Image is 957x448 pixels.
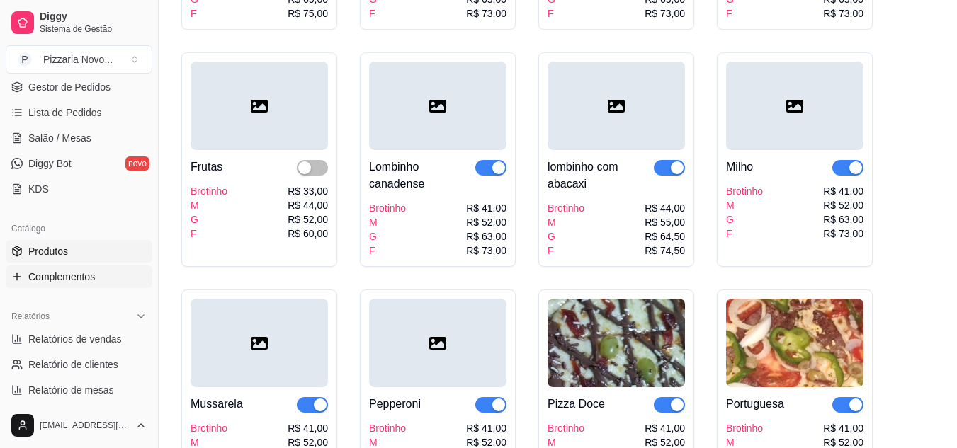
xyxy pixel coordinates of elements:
[823,6,863,21] div: R$ 73,00
[726,159,753,176] div: Milho
[466,201,506,215] div: R$ 41,00
[6,328,152,350] a: Relatórios de vendas
[288,184,328,198] div: R$ 33,00
[191,198,227,212] div: M
[726,212,763,226] div: G
[645,201,685,215] div: R$ 44,00
[6,152,152,175] a: Diggy Botnovo
[823,226,863,241] div: R$ 73,00
[645,6,685,21] div: R$ 73,00
[823,212,863,226] div: R$ 63,00
[288,198,328,212] div: R$ 44,00
[369,159,475,193] div: Lombinho canadense
[645,215,685,229] div: R$ 55,00
[466,243,506,258] div: R$ 73,00
[369,6,406,21] div: F
[548,421,584,435] div: Brotinho
[28,383,114,397] span: Relatório de mesas
[191,226,227,241] div: F
[823,198,863,212] div: R$ 52,00
[6,217,152,240] div: Catálogo
[645,243,685,258] div: R$ 74,50
[369,243,406,258] div: F
[548,201,584,215] div: Brotinho
[28,131,91,145] span: Salão / Mesas
[726,299,863,387] img: product-image
[548,6,584,21] div: F
[28,270,95,284] span: Complementos
[823,421,863,435] div: R$ 41,00
[548,243,584,258] div: F
[645,421,685,435] div: R$ 41,00
[6,240,152,263] a: Produtos
[6,76,152,98] a: Gestor de Pedidos
[28,105,102,120] span: Lista de Pedidos
[466,421,506,435] div: R$ 41,00
[466,6,506,21] div: R$ 73,00
[726,396,784,413] div: Portuguesa
[40,11,147,23] span: Diggy
[369,421,406,435] div: Brotinho
[28,156,72,171] span: Diggy Bot
[6,408,152,442] button: [EMAIL_ADDRESS][DOMAIN_NAME]
[645,229,685,243] div: R$ 64,50
[548,215,584,229] div: M
[6,379,152,401] a: Relatório de mesas
[726,226,763,241] div: F
[18,52,32,67] span: P
[369,229,406,243] div: G
[466,215,506,229] div: R$ 52,00
[191,421,227,435] div: Brotinho
[548,159,654,193] div: lombinho com abacaxi
[28,244,68,258] span: Produtos
[726,198,763,212] div: M
[28,357,118,372] span: Relatório de clientes
[726,184,763,198] div: Brotinho
[369,201,406,215] div: Brotinho
[6,101,152,124] a: Lista de Pedidos
[191,159,222,176] div: Frutas
[28,332,122,346] span: Relatórios de vendas
[548,396,605,413] div: Pizza Doce
[369,396,421,413] div: Pepperoni
[548,299,685,387] img: product-image
[6,6,152,40] a: DiggySistema de Gestão
[191,6,227,21] div: F
[6,45,152,74] button: Select a team
[288,212,328,226] div: R$ 52,00
[6,127,152,149] a: Salão / Mesas
[40,23,147,35] span: Sistema de Gestão
[191,396,243,413] div: Mussarela
[28,182,49,196] span: KDS
[43,52,113,67] div: Pizzaria Novo ...
[191,184,227,198] div: Brotinho
[40,420,130,431] span: [EMAIL_ADDRESS][DOMAIN_NAME]
[11,311,50,322] span: Relatórios
[726,6,763,21] div: F
[548,229,584,243] div: G
[28,80,111,94] span: Gestor de Pedidos
[369,215,406,229] div: M
[288,226,328,241] div: R$ 60,00
[6,178,152,200] a: KDS
[823,184,863,198] div: R$ 41,00
[288,6,328,21] div: R$ 75,00
[191,212,227,226] div: G
[466,229,506,243] div: R$ 63,00
[726,421,763,435] div: Brotinho
[6,353,152,376] a: Relatório de clientes
[6,265,152,288] a: Complementos
[288,421,328,435] div: R$ 41,00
